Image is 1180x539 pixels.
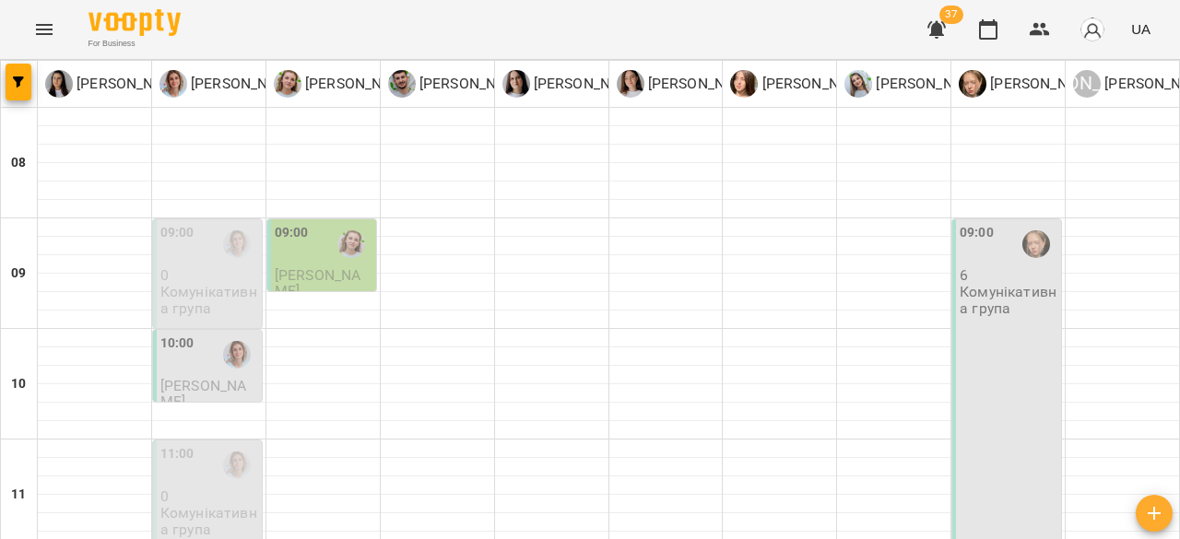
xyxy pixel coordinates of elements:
h6: 09 [11,264,26,284]
div: Олеся Безтільна [730,70,947,98]
p: 0 [160,488,258,504]
p: 0 [160,267,258,283]
img: О [274,70,301,98]
a: І [PERSON_NAME] [502,70,645,98]
img: А [388,70,416,98]
img: Voopty Logo [88,9,181,36]
p: Комунікативна група [160,284,258,316]
label: 09:00 [960,223,994,243]
p: [PERSON_NAME] [872,73,987,95]
a: У [PERSON_NAME] [844,70,987,98]
p: [PERSON_NAME] [73,73,188,95]
img: Анна Прокопенко [1022,230,1050,258]
div: Уляна Шулик [844,70,987,98]
div: Іванна Вінтонович [502,70,645,98]
div: Анна Прокопенко [959,70,1102,98]
span: For Business [88,38,181,50]
img: А [959,70,986,98]
img: І [159,70,187,98]
p: [PERSON_NAME] [986,73,1102,95]
p: Комунікативна група [960,284,1057,316]
div: Ірина Керівник [45,70,188,98]
img: І [502,70,530,98]
a: Т [PERSON_NAME] [617,70,760,98]
img: avatar_s.png [1080,17,1105,42]
img: І [45,70,73,98]
a: І [PERSON_NAME] [159,70,302,98]
img: Ірина Кос [223,230,251,258]
button: UA [1124,12,1158,46]
span: 37 [939,6,963,24]
span: [PERSON_NAME] [160,377,246,410]
img: Т [617,70,644,98]
button: Створити урок [1136,495,1173,532]
div: Ірина Кос [159,70,302,98]
a: О [PERSON_NAME] [274,70,417,98]
button: Menu [22,7,66,52]
p: [PERSON_NAME] [187,73,302,95]
label: 11:00 [160,444,195,464]
img: Олена Савків [337,230,365,258]
h6: 11 [11,485,26,505]
a: І [PERSON_NAME] [45,70,188,98]
label: 09:00 [275,223,309,243]
h6: 10 [11,374,26,394]
a: О [PERSON_NAME] Безтільна [730,70,947,98]
div: Олена Савків [274,70,417,98]
span: [PERSON_NAME] [275,266,360,299]
div: Тетяна Турик [617,70,760,98]
a: А [PERSON_NAME] [959,70,1102,98]
div: Андрій Морцун [388,70,531,98]
span: UA [1131,19,1150,39]
p: [PERSON_NAME] Безтільна [758,73,947,95]
p: 6 [960,267,1057,283]
p: [PERSON_NAME] [301,73,417,95]
label: 10:00 [160,334,195,354]
img: О [730,70,758,98]
img: У [844,70,872,98]
img: Ірина Кос [223,451,251,479]
p: Комунікативна група [160,505,258,537]
a: А [PERSON_NAME] [388,70,531,98]
label: 09:00 [160,223,195,243]
h6: 08 [11,153,26,173]
p: [PERSON_NAME] [416,73,531,95]
div: [PERSON_NAME] [1073,70,1101,98]
p: [PERSON_NAME] [644,73,760,95]
img: Ірина Кос [223,341,251,369]
p: [PERSON_NAME] [530,73,645,95]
